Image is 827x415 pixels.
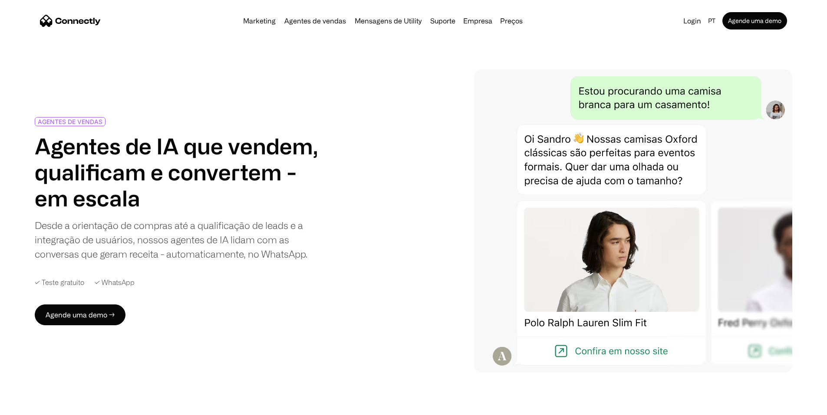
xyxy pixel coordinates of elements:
div: pt [705,15,721,27]
a: Agende uma demo → [35,304,125,325]
ul: Language list [17,400,52,412]
a: home [40,14,101,27]
div: Empresa [463,15,492,27]
a: Marketing [240,17,279,24]
a: Agentes de vendas [281,17,349,24]
a: Mensagens de Utility [351,17,425,24]
div: Empresa [461,15,495,27]
div: pt [708,15,715,27]
aside: Language selected: Português (Brasil) [9,399,52,412]
a: Login [680,15,705,27]
a: Preços [497,17,526,24]
div: AGENTES DE VENDAS [38,118,102,125]
div: ✓ Teste gratuito [35,278,84,287]
div: ✓ WhatsApp [95,278,135,287]
a: Suporte [427,17,459,24]
a: Agende uma demo [722,12,787,29]
div: Desde a orientação de compras até a qualificação de leads e a integração de usuários, nossos agen... [35,218,320,261]
h1: Agentes de IA que vendem, qualificam e convertem - em escala [35,133,320,211]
